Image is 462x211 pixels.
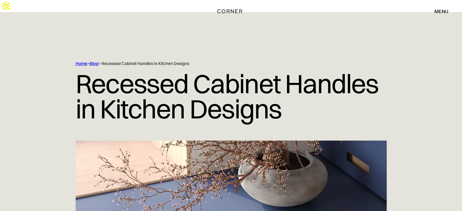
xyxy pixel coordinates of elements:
[215,7,247,15] a: home
[434,9,448,14] div: menu
[428,6,448,16] div: menu
[76,66,387,126] h1: Recessed Cabinet Handles in Kitchen Designs
[76,61,87,66] a: Home
[76,61,361,66] div: > > Recessed Cabinet Handles in Kitchen Designs
[90,61,98,66] a: Blog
